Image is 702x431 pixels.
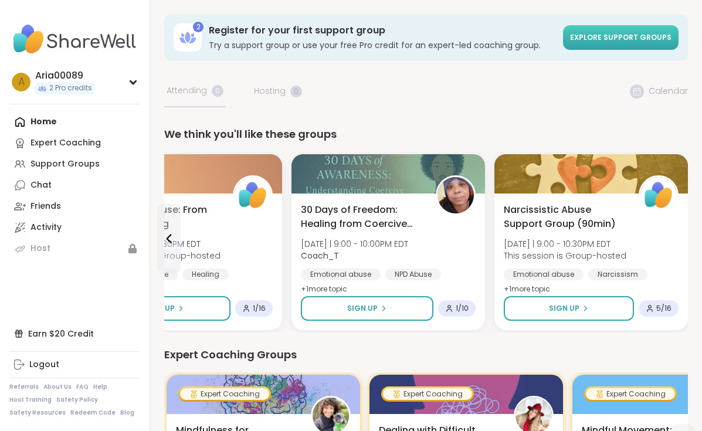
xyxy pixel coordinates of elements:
span: Sign Up [347,303,378,314]
img: Coach_T [438,177,474,213]
div: Aria00089 [35,69,94,82]
div: Narcissism [588,269,647,280]
span: [DATE] | 9:00 - 10:30PM EDT [504,238,626,250]
span: 30 Days of Freedom: Healing from Coercive Control [301,203,423,231]
div: 2 [193,22,204,32]
a: Safety Resources [9,409,66,417]
span: [DATE] | 9:00 - 10:00PM EDT [301,238,408,250]
div: Chat [30,179,52,191]
div: Emotional abuse [504,269,584,280]
a: Support Groups [9,154,140,175]
div: Expert Coaching [383,388,472,400]
a: About Us [43,383,72,391]
a: Referrals [9,383,39,391]
a: Help [93,383,107,391]
a: Redeem Code [70,409,116,417]
div: Expert Coaching [180,388,269,400]
div: Support Groups [30,158,100,170]
span: Sign Up [549,303,579,314]
h3: Try a support group or use your free Pro credit for an expert-led coaching group. [209,39,556,51]
div: Healing [182,269,229,280]
div: Host [30,243,50,254]
div: Expert Coaching [586,388,675,400]
div: NPD Abuse [385,269,441,280]
img: ShareWell [640,177,677,213]
a: Host Training [9,396,52,404]
button: Sign Up [301,296,433,321]
a: Blog [120,409,134,417]
span: This session is Group-hosted [504,250,626,262]
span: Narcissistic Abuse Support Group (90min) [504,203,626,231]
b: Coach_T [301,250,339,262]
a: FAQ [76,383,89,391]
div: Logout [29,359,59,371]
div: Expert Coaching Groups [164,347,688,363]
a: Activity [9,217,140,238]
span: 5 / 16 [656,304,672,313]
button: Sign Up [504,296,634,321]
span: 1 / 16 [253,304,266,313]
a: Logout [9,354,140,375]
a: Explore support groups [563,25,679,50]
h3: Register for your first support group [209,24,556,37]
div: Activity [30,222,62,233]
div: Friends [30,201,61,212]
a: Safety Policy [56,396,98,404]
img: ShareWell Nav Logo [9,19,140,60]
span: 2 Pro credits [49,83,92,93]
div: Emotional abuse [301,269,381,280]
a: Friends [9,196,140,217]
span: Explore support groups [570,32,672,42]
button: Sign Up [98,296,230,321]
div: Expert Coaching [30,137,101,149]
div: Earn $20 Credit [9,323,140,344]
div: We think you'll like these groups [164,126,688,142]
a: Chat [9,175,140,196]
a: Host [9,238,140,259]
a: Expert Coaching [9,133,140,154]
span: 1 / 10 [456,304,469,313]
img: ShareWell [235,177,271,213]
span: A [18,74,25,90]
